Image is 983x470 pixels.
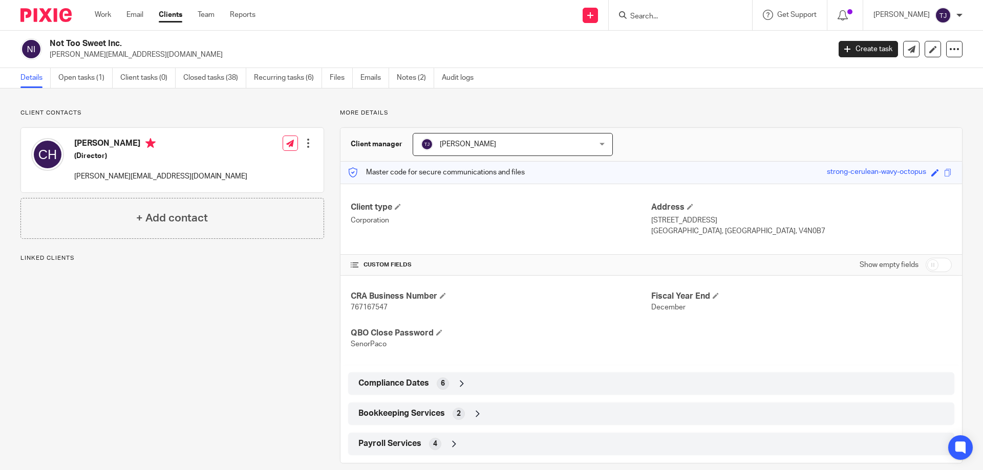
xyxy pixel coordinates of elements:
h4: Fiscal Year End [651,291,952,302]
p: [STREET_ADDRESS] [651,215,952,226]
i: Primary [145,138,156,148]
h3: Client manager [351,139,402,149]
h4: QBO Close Password [351,328,651,339]
a: Email [126,10,143,20]
p: [PERSON_NAME] [873,10,930,20]
span: 6 [441,378,445,389]
a: Work [95,10,111,20]
span: 4 [433,439,437,449]
img: svg%3E [421,138,433,150]
span: 767167547 [351,304,388,311]
span: SenorPaco [351,341,387,348]
span: Bookkeeping Services [358,408,445,419]
h4: CUSTOM FIELDS [351,261,651,269]
span: December [651,304,686,311]
h4: [PERSON_NAME] [74,138,247,151]
a: Open tasks (1) [58,68,113,88]
a: Clients [159,10,182,20]
h5: (Director) [74,151,247,161]
div: strong-cerulean-wavy-octopus [827,167,926,178]
img: svg%3E [935,7,951,24]
label: Show empty fields [860,260,918,270]
a: Audit logs [442,68,481,88]
p: Linked clients [20,254,324,262]
a: Client tasks (0) [120,68,176,88]
span: 2 [457,409,461,419]
a: Notes (2) [397,68,434,88]
a: Recurring tasks (6) [254,68,322,88]
h4: + Add contact [136,210,208,226]
input: Search [629,12,721,21]
a: Details [20,68,51,88]
a: Emails [360,68,389,88]
p: [GEOGRAPHIC_DATA], [GEOGRAPHIC_DATA], V4N0B7 [651,226,952,236]
span: Get Support [777,11,817,18]
span: Payroll Services [358,438,421,449]
a: Reports [230,10,255,20]
h4: CRA Business Number [351,291,651,302]
p: [PERSON_NAME][EMAIL_ADDRESS][DOMAIN_NAME] [74,171,247,182]
span: [PERSON_NAME] [440,141,496,148]
img: svg%3E [20,38,42,60]
a: Create task [839,41,898,57]
h4: Address [651,202,952,213]
p: Client contacts [20,109,324,117]
h4: Client type [351,202,651,213]
a: Closed tasks (38) [183,68,246,88]
a: Files [330,68,353,88]
p: Corporation [351,215,651,226]
img: svg%3E [31,138,64,171]
p: More details [340,109,963,117]
a: Team [198,10,215,20]
p: [PERSON_NAME][EMAIL_ADDRESS][DOMAIN_NAME] [50,50,823,60]
h2: Not Too Sweet Inc. [50,38,669,49]
span: Compliance Dates [358,378,429,389]
p: Master code for secure communications and files [348,167,525,177]
img: Pixie [20,8,72,22]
